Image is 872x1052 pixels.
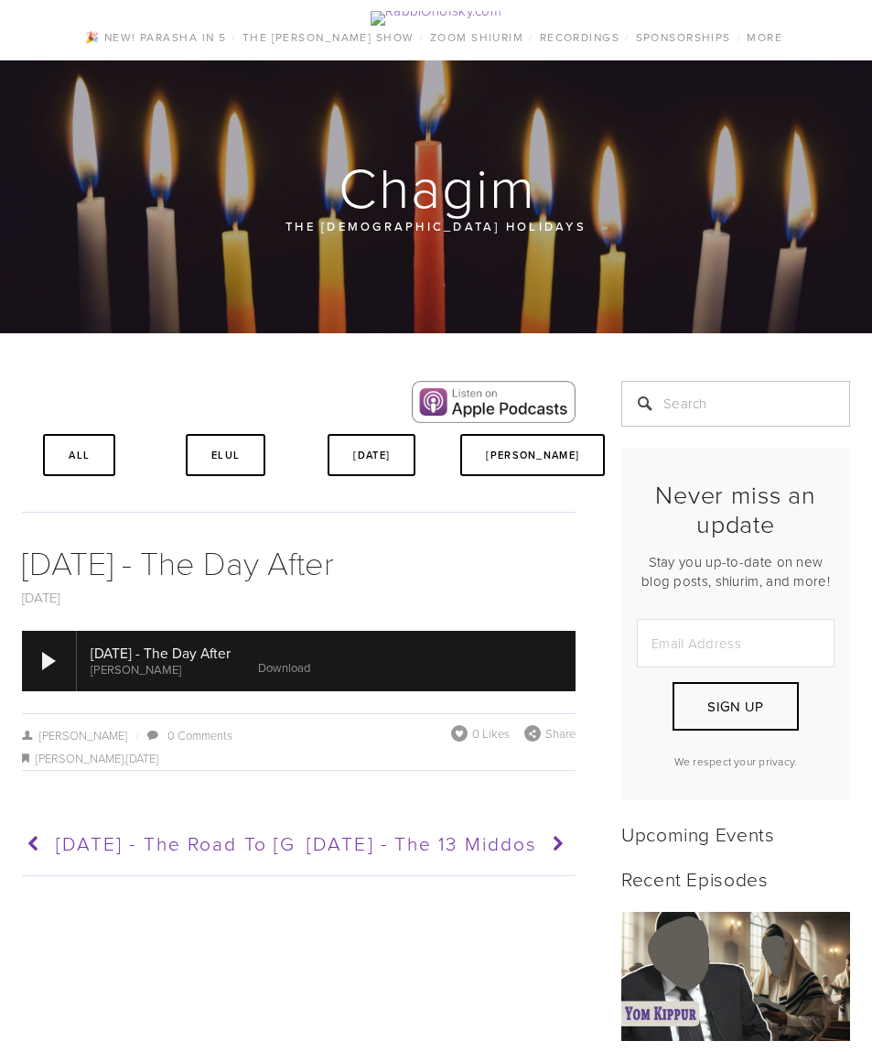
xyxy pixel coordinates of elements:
a: The [PERSON_NAME] Show [237,26,420,49]
span: [DATE] - The Road To [GEOGRAPHIC_DATA] [56,830,493,856]
p: The [DEMOGRAPHIC_DATA] Holidays [105,216,768,236]
a: [DATE] [22,588,60,607]
a: All [43,434,115,476]
a: [PERSON_NAME] [460,434,605,476]
a: Download [258,659,310,676]
button: Sign Up [673,682,799,731]
a: [DATE] [328,434,415,476]
a: Recordings [534,26,625,49]
a: [PERSON_NAME] [36,750,124,766]
span: / [625,29,630,45]
input: Email Address [637,619,834,667]
a: Yom Kippur - How could you eat? [621,912,850,1041]
a: ELUL [186,434,265,476]
p: Stay you up-to-date on new blog posts, shiurim, and more! [637,552,834,591]
span: 0 Likes [472,725,510,742]
input: Search [621,381,850,427]
span: [DATE] - The 13 Middos [307,830,537,856]
a: 0 Comments [167,727,232,743]
img: Yom Kippur - How could you eat? [621,912,851,1041]
a: Zoom Shiurim [425,26,529,49]
a: [DATE] - The 13 Middos [300,821,571,867]
h2: Recent Episodes [621,867,850,890]
a: [DATE] [126,750,158,766]
h2: Never miss an update [637,480,834,539]
span: / [231,29,236,45]
p: We respect your privacy. [637,754,834,769]
a: [PERSON_NAME] [22,727,127,743]
span: / [737,29,741,45]
span: / [419,29,424,45]
div: Share [524,725,576,742]
a: [DATE] - The Road To [GEOGRAPHIC_DATA] [22,821,293,867]
span: / [529,29,533,45]
a: Sponsorships [630,26,737,49]
a: More [741,26,788,49]
span: / [127,727,145,743]
a: [DATE] - The Day After [22,539,334,584]
h1: Chagim [22,157,852,216]
div: , [22,748,576,770]
img: RabbiOrlofsky.com [371,11,501,26]
h2: Upcoming Events [621,822,850,845]
span: Sign Up [707,697,763,716]
a: 🎉 NEW! Parasha in 5 [80,26,231,49]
